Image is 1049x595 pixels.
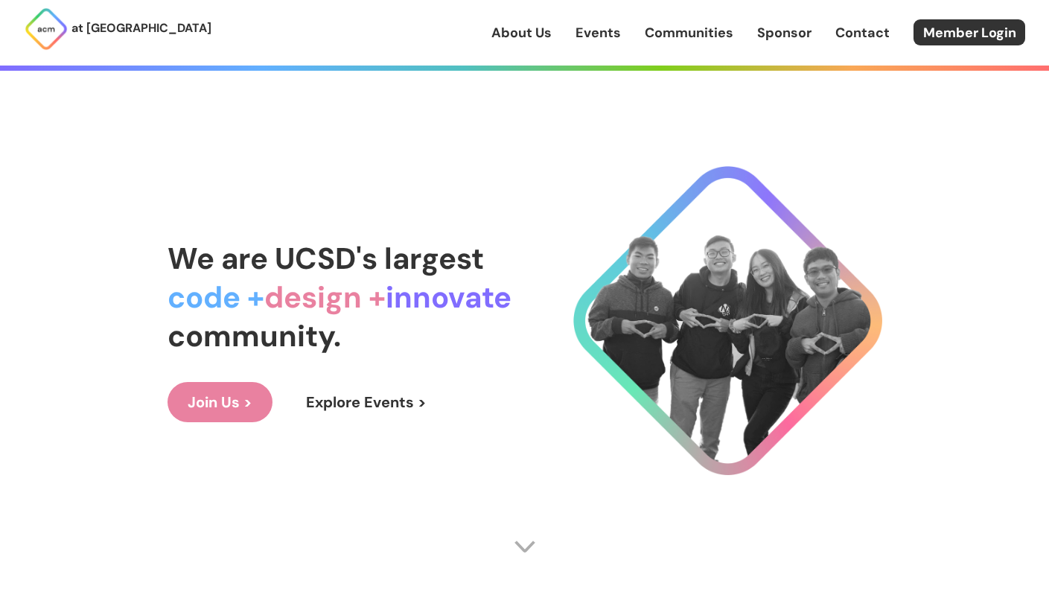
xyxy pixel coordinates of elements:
span: design + [264,278,386,316]
a: About Us [491,23,552,42]
a: Events [575,23,621,42]
a: Member Login [914,19,1025,45]
span: code + [168,278,264,316]
a: Contact [835,23,890,42]
a: Join Us > [168,382,272,422]
a: Communities [645,23,733,42]
span: innovate [386,278,511,316]
a: at [GEOGRAPHIC_DATA] [24,7,211,51]
a: Explore Events > [286,382,447,422]
img: Scroll Arrow [514,535,536,558]
span: community. [168,316,341,355]
a: Sponsor [757,23,812,42]
img: Cool Logo [573,166,882,475]
img: ACM Logo [24,7,68,51]
span: We are UCSD's largest [168,239,484,278]
p: at [GEOGRAPHIC_DATA] [71,19,211,38]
